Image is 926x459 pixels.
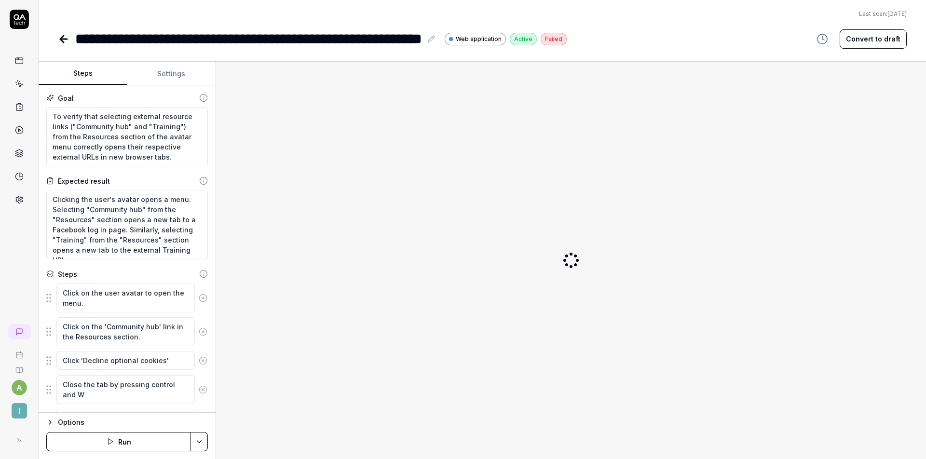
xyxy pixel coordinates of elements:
div: Active [510,33,537,45]
div: Suggestions [46,375,208,405]
button: Remove step [195,322,211,341]
a: New conversation [8,324,31,339]
button: Remove step [195,351,211,370]
button: Settings [127,62,216,85]
button: Steps [39,62,127,85]
div: Failed [541,33,567,45]
div: Suggestions [46,351,208,371]
a: Book a call with us [4,343,34,359]
span: Last scan: [859,10,907,18]
span: Web application [456,35,502,43]
button: Last scan:[DATE] [859,10,907,18]
button: Options [46,417,208,428]
span: I [12,403,27,418]
time: [DATE] [887,10,907,17]
button: Convert to draft [840,29,907,49]
button: a [12,380,27,395]
button: View version history [811,29,834,49]
a: Documentation [4,359,34,374]
a: Web application [445,32,506,45]
div: Steps [58,269,77,279]
button: Remove step [195,380,211,399]
div: Expected result [58,176,110,186]
button: Run [46,432,191,451]
div: Suggestions [46,283,208,313]
button: Remove step [195,288,211,308]
div: Options [58,417,208,428]
button: I [4,395,34,420]
div: Goal [58,93,74,103]
div: Suggestions [46,317,208,347]
div: Suggestions [46,408,208,438]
